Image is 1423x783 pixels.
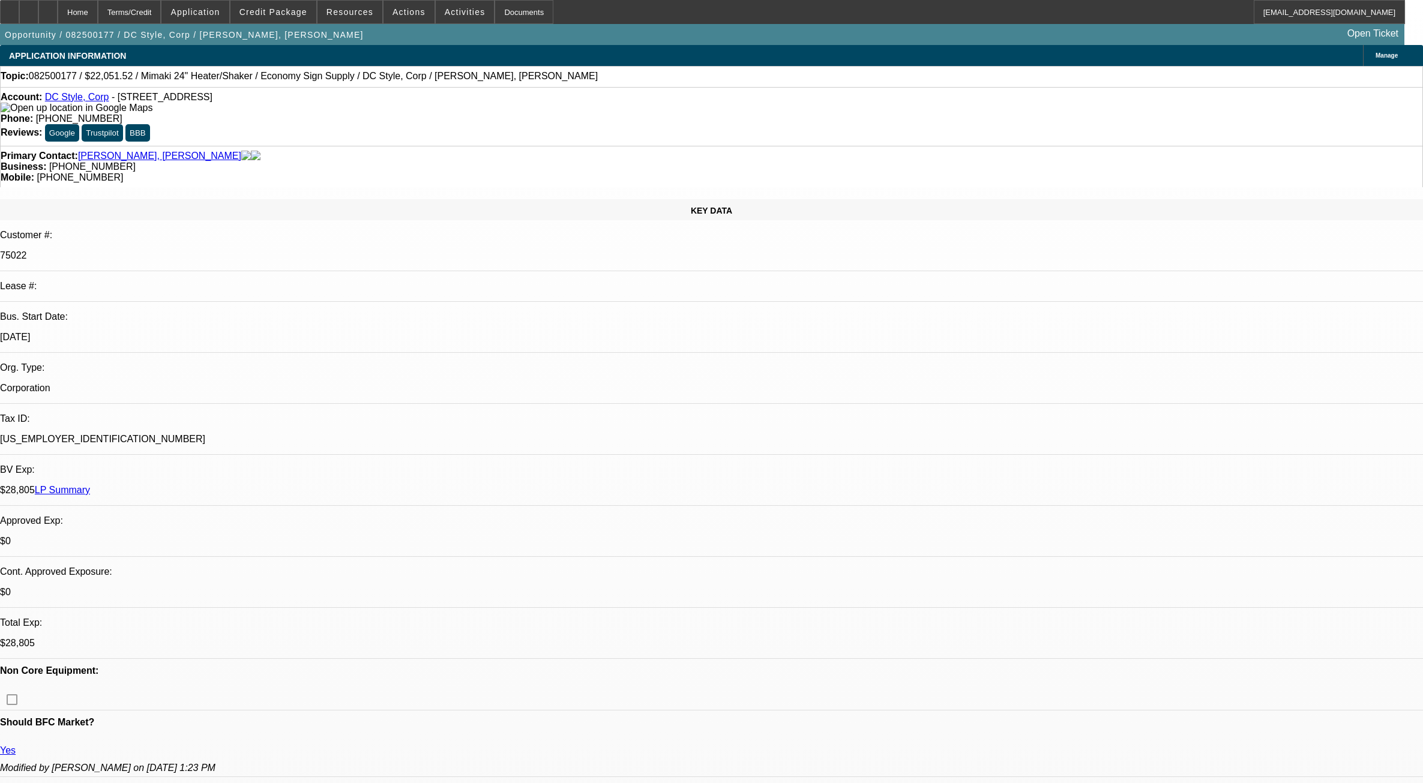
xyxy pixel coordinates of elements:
a: LP Summary [35,485,90,495]
button: Resources [317,1,382,23]
strong: Primary Contact: [1,151,78,161]
img: facebook-icon.png [241,151,251,161]
span: Resources [326,7,373,17]
span: Actions [393,7,426,17]
button: Trustpilot [82,124,122,142]
span: - [STREET_ADDRESS] [112,92,212,102]
button: Actions [384,1,435,23]
span: [PHONE_NUMBER] [37,172,123,182]
span: KEY DATA [691,206,732,215]
a: View Google Maps [1,103,152,113]
a: DC Style, Corp [45,92,109,102]
span: Opportunity / 082500177 / DC Style, Corp / [PERSON_NAME], [PERSON_NAME] [5,30,364,40]
button: Application [161,1,229,23]
a: Open Ticket [1343,23,1403,44]
button: Credit Package [230,1,316,23]
span: [PHONE_NUMBER] [49,161,136,172]
button: Activities [436,1,495,23]
span: APPLICATION INFORMATION [9,51,126,61]
img: Open up location in Google Maps [1,103,152,113]
strong: Reviews: [1,127,42,137]
span: Application [170,7,220,17]
a: [PERSON_NAME], [PERSON_NAME] [78,151,241,161]
img: linkedin-icon.png [251,151,260,161]
strong: Account: [1,92,42,102]
span: [PHONE_NUMBER] [36,113,122,124]
span: Credit Package [239,7,307,17]
span: 082500177 / $22,051.52 / Mimaki 24" Heater/Shaker / Economy Sign Supply / DC Style, Corp / [PERSO... [29,71,598,82]
strong: Business: [1,161,46,172]
button: BBB [125,124,150,142]
strong: Mobile: [1,172,34,182]
span: Activities [445,7,486,17]
strong: Topic: [1,71,29,82]
strong: Phone: [1,113,33,124]
button: Google [45,124,79,142]
span: Manage [1376,52,1398,59]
